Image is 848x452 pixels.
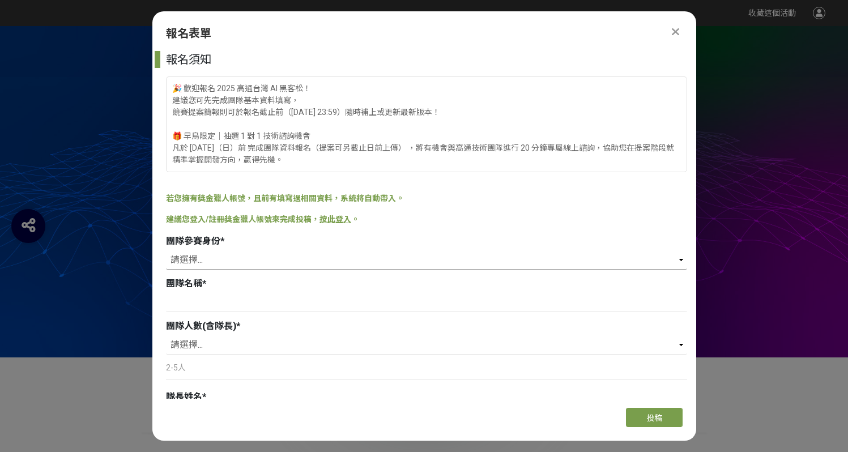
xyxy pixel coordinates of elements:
[646,413,662,423] span: 投稿
[166,321,236,331] span: 團隊人數(含隊長)
[166,362,687,374] p: 2-5人
[141,374,708,408] div: 2025高通台灣AI黑客松
[166,194,404,203] span: 若您擁有獎金獵人帳號，且前有填寫過相關資料，系統將自動帶入。
[166,27,211,40] span: 報名表單
[166,236,220,246] span: 團隊參賽身份
[166,51,687,68] div: 報名須知
[166,215,319,224] span: 建議您登入/註冊獎金獵人帳號來完成投稿，
[166,278,202,289] span: 團隊名稱
[166,76,687,172] div: 🎉 歡迎報名 2025 高通台灣 AI 黑客松！ 建議您可先完成團隊基本資料填寫， 競賽提案簡報則可於報名截止前（[DATE] 23:59）隨時補上或更新最新版本！ 🎁 早鳥限定｜抽選 1 對 ...
[626,408,683,427] button: 投稿
[351,215,359,224] span: 。
[319,215,351,224] a: 按此登入
[748,8,796,18] span: 收藏這個活動
[166,391,202,402] span: 隊長姓名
